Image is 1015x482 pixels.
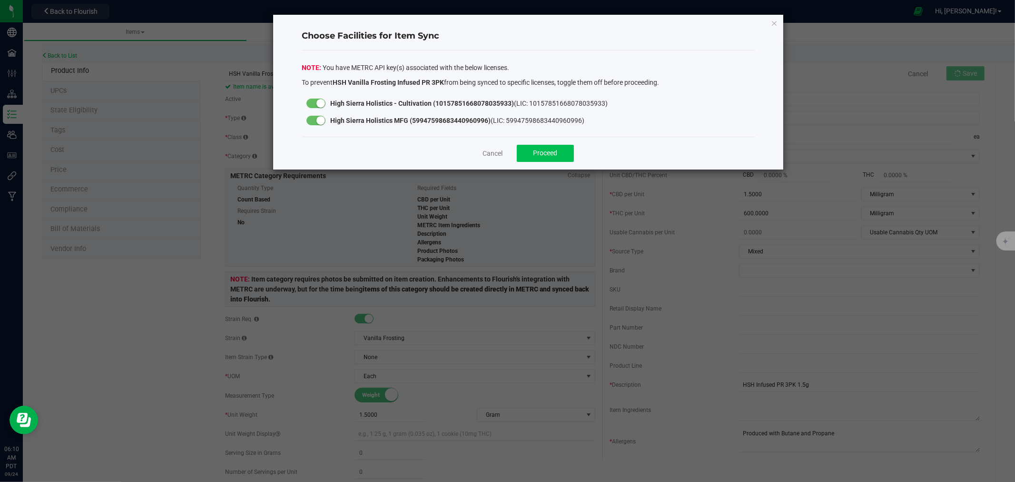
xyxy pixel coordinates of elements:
[302,78,755,88] p: To prevent from being synced to specific licenses, toggle them off before proceeding.
[302,63,755,90] div: You have METRC API key(s) associated with the below licenses.
[330,100,608,107] span: (LIC: 10157851668078035933)
[330,117,584,124] span: (LIC: 59947598683440960996)
[333,79,444,86] strong: HSH Vanilla Frosting Infused PR 3PK
[302,30,755,42] h4: Choose Facilities for Item Sync
[771,17,778,29] button: Close modal
[517,145,574,162] button: Proceed
[330,117,491,124] strong: High Sierra Holistics MFG (59947598683440960996)
[10,406,38,434] iframe: Resource center
[533,149,558,157] span: Proceed
[483,149,503,158] a: Cancel
[330,100,514,107] strong: High Sierra Holistics - Cultivation (10157851668078035933)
